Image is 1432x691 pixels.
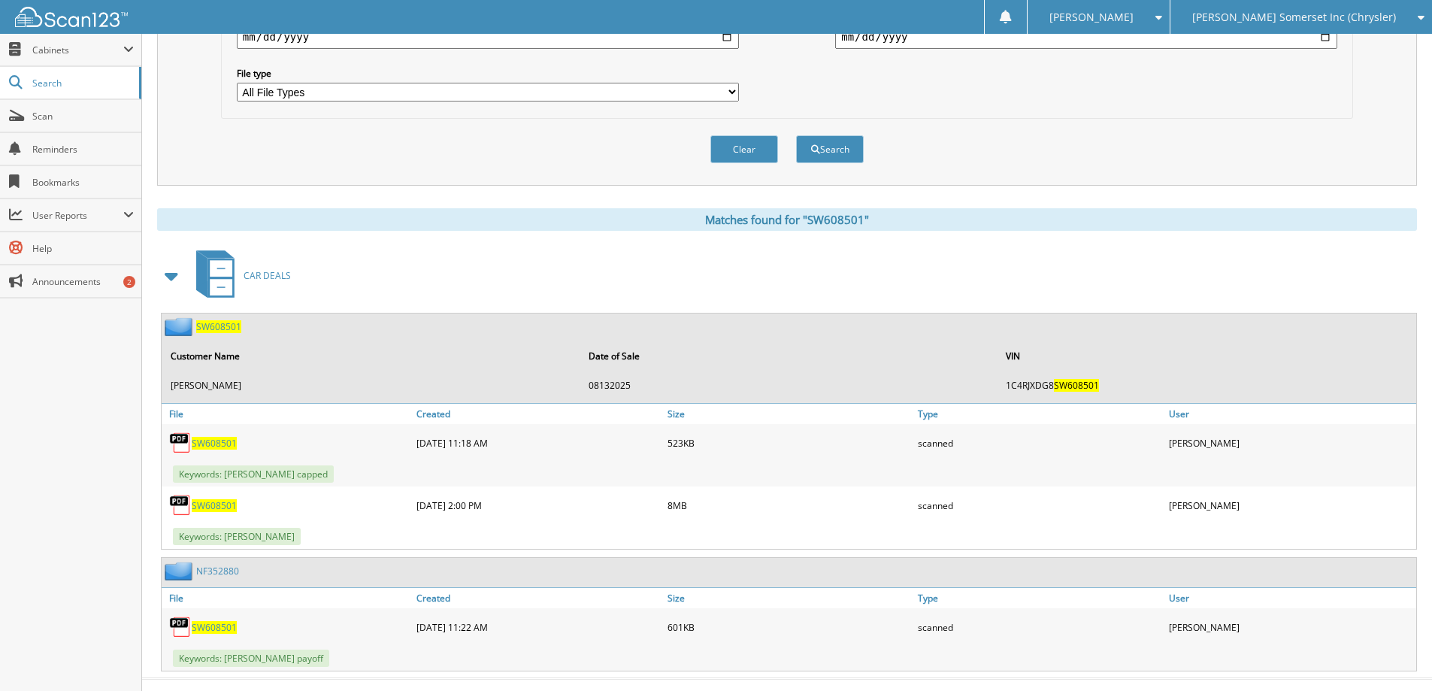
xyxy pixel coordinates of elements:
[32,110,134,123] span: Scan
[796,135,864,163] button: Search
[1165,428,1416,458] div: [PERSON_NAME]
[32,275,134,288] span: Announcements
[998,341,1415,371] th: VIN
[413,490,664,520] div: [DATE] 2:00 PM
[165,562,196,580] img: folder2.png
[914,490,1165,520] div: scanned
[162,404,413,424] a: File
[1165,490,1416,520] div: [PERSON_NAME]
[914,588,1165,608] a: Type
[123,276,135,288] div: 2
[413,588,664,608] a: Created
[1165,588,1416,608] a: User
[192,621,237,634] a: SW608501
[710,135,778,163] button: Clear
[998,373,1415,398] td: 1C4RJXDG8
[1192,13,1396,22] span: [PERSON_NAME] Somerset Inc (Chrysler)
[165,317,196,336] img: folder2.png
[914,404,1165,424] a: Type
[157,208,1417,231] div: Matches found for "SW608501"
[413,612,664,642] div: [DATE] 11:22 AM
[169,432,192,454] img: PDF.png
[413,428,664,458] div: [DATE] 11:18 AM
[244,269,291,282] span: CAR DEALS
[32,77,132,89] span: Search
[664,404,915,424] a: Size
[664,490,915,520] div: 8MB
[196,565,239,577] a: NF352880
[15,7,128,27] img: scan123-logo-white.svg
[173,465,334,483] span: Keywords: [PERSON_NAME] capped
[32,143,134,156] span: Reminders
[413,404,664,424] a: Created
[32,176,134,189] span: Bookmarks
[914,428,1165,458] div: scanned
[32,242,134,255] span: Help
[1165,612,1416,642] div: [PERSON_NAME]
[173,650,329,667] span: Keywords: [PERSON_NAME] payoff
[237,25,739,49] input: start
[664,588,915,608] a: Size
[32,209,123,222] span: User Reports
[664,612,915,642] div: 601KB
[192,499,237,512] a: SW608501
[835,25,1337,49] input: end
[581,373,998,398] td: 08132025
[162,588,413,608] a: File
[581,341,998,371] th: Date of Sale
[32,44,123,56] span: Cabinets
[1049,13,1134,22] span: [PERSON_NAME]
[914,612,1165,642] div: scanned
[163,373,580,398] td: [PERSON_NAME]
[192,437,237,450] a: SW608501
[1357,619,1432,691] iframe: Chat Widget
[169,494,192,517] img: PDF.png
[1165,404,1416,424] a: User
[664,428,915,458] div: 523KB
[237,67,739,80] label: File type
[163,341,580,371] th: Customer Name
[173,528,301,545] span: Keywords: [PERSON_NAME]
[1054,379,1099,392] span: SW608501
[196,320,241,333] a: SW608501
[169,616,192,638] img: PDF.png
[187,246,291,305] a: CAR DEALS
